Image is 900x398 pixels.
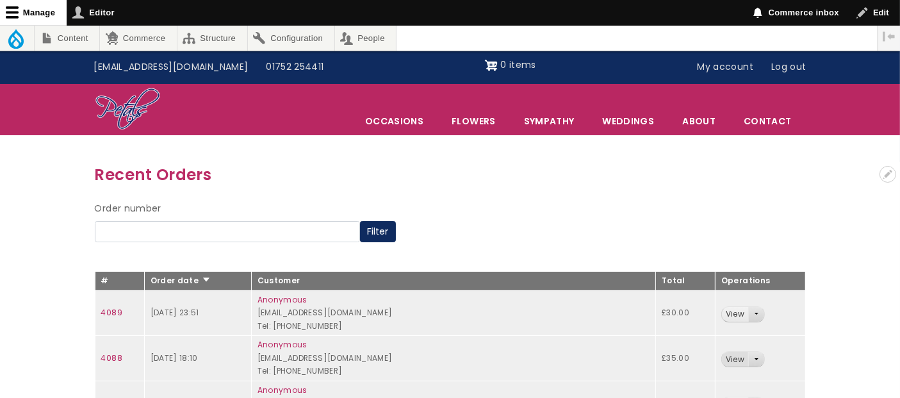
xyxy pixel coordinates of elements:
[715,272,805,291] th: Operations
[101,352,122,363] a: 4088
[248,26,334,51] a: Configuration
[485,55,536,76] a: Shopping cart 0 items
[689,55,763,79] a: My account
[762,55,815,79] a: Log out
[177,26,247,51] a: Structure
[360,221,396,243] button: Filter
[730,108,805,135] a: Contact
[151,352,198,363] time: [DATE] 18:10
[880,166,896,183] button: Open configuration options
[500,58,536,71] span: 0 items
[258,385,307,395] a: Anonymous
[151,275,211,286] a: Order date
[35,26,99,51] a: Content
[85,55,258,79] a: [EMAIL_ADDRESS][DOMAIN_NAME]
[878,26,900,47] button: Vertical orientation
[335,26,397,51] a: People
[438,108,509,135] a: Flowers
[669,108,729,135] a: About
[95,201,161,217] label: Order number
[151,307,199,318] time: [DATE] 23:51
[101,307,122,318] a: 4089
[722,307,748,322] a: View
[656,336,716,381] td: £35.00
[95,272,144,291] th: #
[511,108,588,135] a: Sympathy
[722,352,748,367] a: View
[258,294,307,305] a: Anonymous
[258,339,307,350] a: Anonymous
[352,108,437,135] span: Occasions
[251,272,655,291] th: Customer
[95,162,806,187] h3: Recent Orders
[251,290,655,336] td: [EMAIL_ADDRESS][DOMAIN_NAME] Tel: [PHONE_NUMBER]
[656,272,716,291] th: Total
[257,55,332,79] a: 01752 254411
[589,108,667,135] span: Weddings
[656,290,716,336] td: £30.00
[100,26,176,51] a: Commerce
[95,87,161,132] img: Home
[251,336,655,381] td: [EMAIL_ADDRESS][DOMAIN_NAME] Tel: [PHONE_NUMBER]
[485,55,498,76] img: Shopping cart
